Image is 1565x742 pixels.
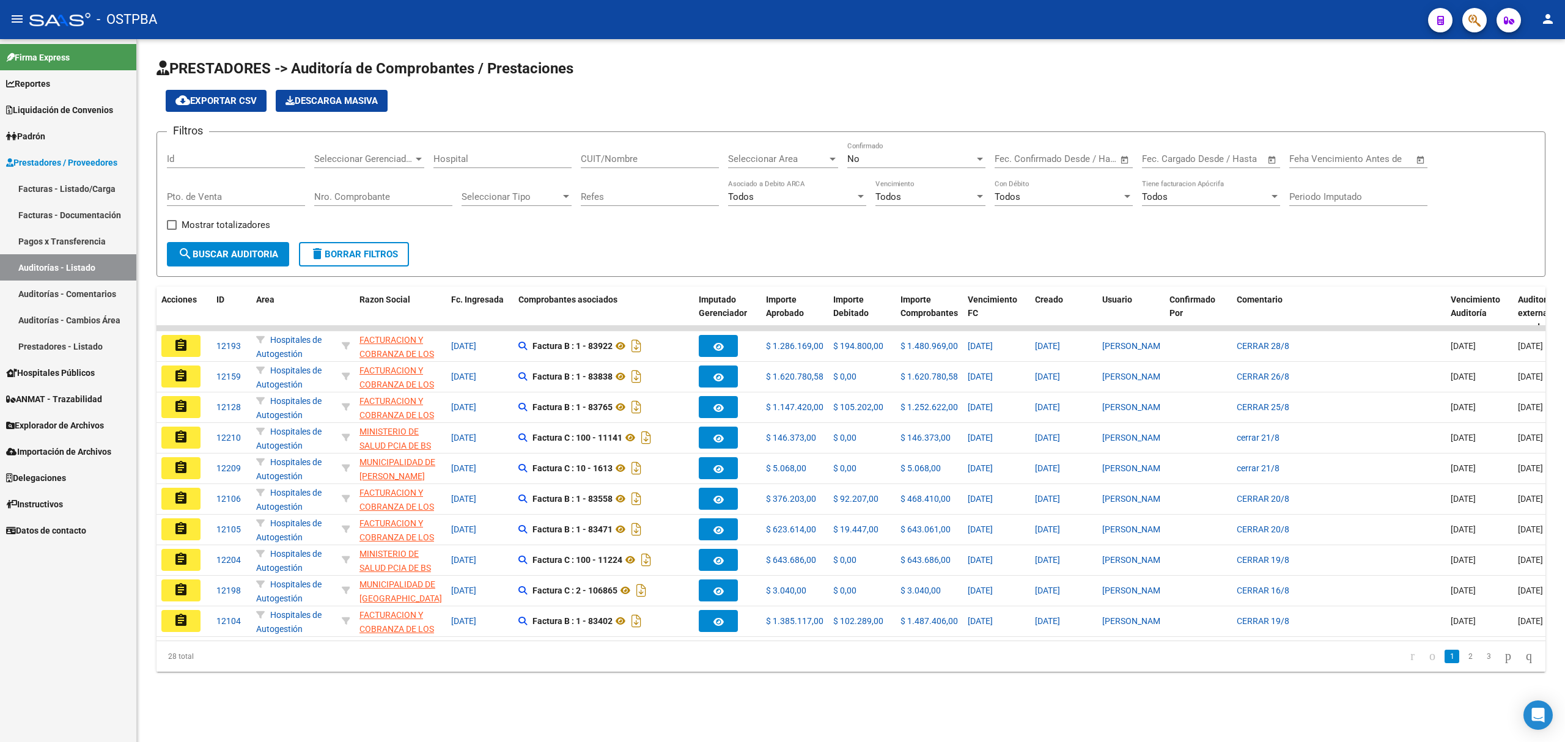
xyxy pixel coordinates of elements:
span: Todos [995,191,1020,202]
span: 12209 [216,463,241,473]
a: go to next page [1500,650,1517,663]
span: [DATE] [1035,433,1060,443]
span: $ 1.385.117,00 [766,616,823,626]
span: [PERSON_NAME] [1102,433,1168,443]
mat-icon: search [178,246,193,261]
span: $ 1.480.969,00 [900,341,958,351]
datatable-header-cell: Acciones [156,287,212,340]
strong: Factura C : 2 - 106865 [532,586,617,595]
span: $ 0,00 [833,586,856,595]
span: Instructivos [6,498,63,511]
span: [DATE] [1518,555,1543,565]
span: $ 623.614,00 [766,524,816,534]
span: [DATE] [1035,463,1060,473]
span: Explorador de Archivos [6,419,104,432]
span: [DATE] [451,463,476,473]
span: CERRAR 28/8 [1237,341,1289,351]
span: Comentario [1237,295,1283,304]
span: Importe Aprobado [766,295,804,318]
span: $ 19.447,00 [833,524,878,534]
span: Imputado Gerenciador [699,295,747,318]
span: [DATE] [1035,524,1060,534]
datatable-header-cell: Importe Debitado [828,287,896,340]
span: [DATE] [1035,372,1060,381]
span: [DATE] [1518,616,1543,626]
input: End date [1193,153,1252,164]
datatable-header-cell: Area [251,287,337,340]
span: [DATE] [1035,341,1060,351]
i: Descargar documento [628,397,644,417]
span: [DATE] [968,494,993,504]
span: [DATE] [1518,402,1543,412]
span: [DATE] [1451,555,1476,565]
span: Vencimiento Auditoría [1451,295,1500,318]
span: [DATE] [1035,555,1060,565]
span: Delegaciones [6,471,66,485]
span: [PERSON_NAME] [1102,524,1168,534]
mat-icon: delete [310,246,325,261]
span: [DATE] [1518,372,1543,381]
span: [PERSON_NAME] [1102,616,1168,626]
span: No [847,153,860,164]
span: [DATE] [1451,586,1476,595]
span: [DATE] [1035,586,1060,595]
span: FACTURACION Y COBRANZA DE LOS EFECTORES PUBLICOS S.E. [359,518,434,570]
datatable-header-cell: Vencimiento Auditoría [1446,287,1513,340]
a: go to first page [1405,650,1420,663]
span: 12210 [216,433,241,443]
mat-icon: assignment [174,369,188,383]
span: [DATE] [968,586,993,595]
li: page 1 [1443,646,1461,667]
span: Hospitales de Autogestión [256,457,322,481]
span: [DATE] [1035,494,1060,504]
mat-icon: assignment [174,460,188,475]
span: Datos de contacto [6,524,86,537]
span: $ 643.686,00 [766,555,816,565]
span: [DATE] [1451,494,1476,504]
a: 3 [1481,650,1496,663]
span: Descarga Masiva [285,95,378,106]
mat-icon: assignment [174,491,188,505]
span: [DATE] [451,372,476,381]
span: Prestadores / Proveedores [6,156,117,169]
datatable-header-cell: Fc. Ingresada [446,287,514,340]
span: [DATE] [451,586,476,595]
span: [DATE] [968,341,993,351]
input: Start date [995,153,1034,164]
span: Hospitales de Autogestión [256,488,322,512]
span: $ 3.040,00 [900,586,941,595]
i: Descargar documento [628,458,644,478]
span: Importe Comprobantes [900,295,958,318]
div: - 30715497456 [359,516,441,542]
datatable-header-cell: Imputado Gerenciador [694,287,761,340]
span: $ 5.068,00 [766,463,806,473]
span: [DATE] [1518,463,1543,473]
span: [DATE] [1035,616,1060,626]
span: [DATE] [968,433,993,443]
div: - 30626983398 [359,547,441,573]
span: CERRAR 25/8 [1237,402,1289,412]
span: [PERSON_NAME] [1102,586,1168,595]
span: [PERSON_NAME] [1102,463,1168,473]
span: Vencimiento FC [968,295,1017,318]
span: Comprobantes asociados [518,295,617,304]
span: 12193 [216,341,241,351]
mat-icon: assignment [174,552,188,567]
span: [DATE] [968,372,993,381]
span: Padrón [6,130,45,143]
span: [PERSON_NAME] [1102,494,1168,504]
span: - OSTPBA [97,6,157,33]
div: - 30715497456 [359,486,441,512]
div: - 30999262542 [359,578,441,603]
span: [DATE] [451,494,476,504]
i: Descargar documento [633,581,649,600]
span: $ 0,00 [833,463,856,473]
h3: Filtros [167,122,209,139]
span: 12159 [216,372,241,381]
datatable-header-cell: Usuario [1097,287,1165,340]
span: [DATE] [1518,341,1543,351]
strong: Factura C : 100 - 11141 [532,433,622,443]
mat-icon: assignment [174,521,188,536]
span: [DATE] [1518,586,1543,595]
span: MINISTERIO DE SALUD PCIA DE BS AS [359,427,431,465]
